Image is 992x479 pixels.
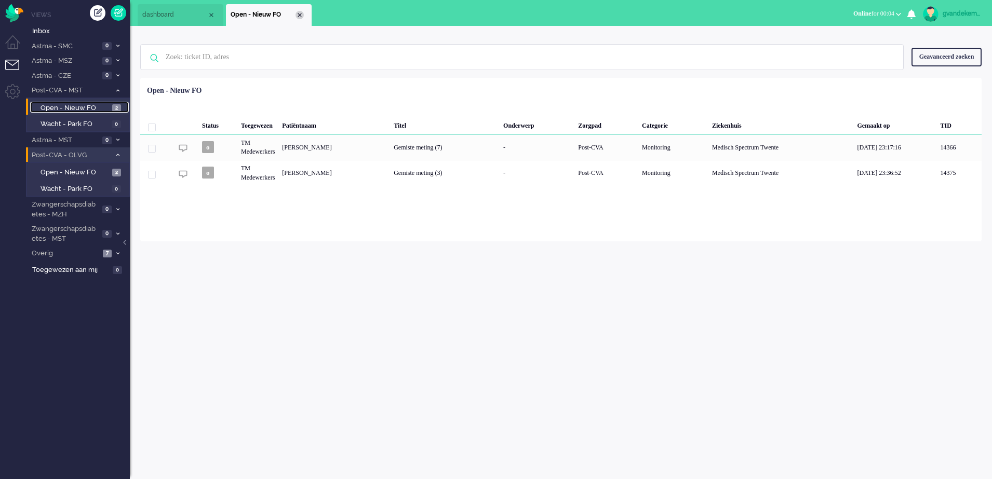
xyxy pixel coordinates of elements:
div: Close tab [296,11,304,19]
div: Post-CVA [574,160,638,185]
div: Creëer ticket [90,5,105,21]
div: Categorie [638,114,708,134]
div: Medisch Spectrum Twente [708,134,854,160]
div: 14375 [936,160,981,185]
span: o [202,167,214,179]
img: avatar [923,6,939,22]
span: 0 [102,230,112,238]
span: 0 [102,57,112,65]
img: flow_omnibird.svg [5,4,23,22]
div: Toegewezen [237,114,278,134]
div: TM Medewerkers [237,134,278,160]
span: 0 [113,266,122,274]
div: gvandekempe [943,8,982,19]
img: ic-search-icon.svg [141,45,168,72]
span: 0 [102,42,112,50]
input: Zoek: ticket ID, adres [158,45,889,70]
span: Open - Nieuw FO [41,103,110,113]
div: Gemiste meting (7) [390,134,500,160]
span: 0 [102,136,112,144]
div: 14366 [936,134,981,160]
span: 0 [112,185,121,193]
li: View [226,4,312,26]
span: dashboard [142,10,207,19]
div: TM Medewerkers [237,160,278,185]
div: TID [936,114,981,134]
div: Zorgpad [574,114,638,134]
div: Titel [390,114,500,134]
span: Zwangerschapsdiabetes - MZH [30,200,99,219]
a: Inbox [30,25,130,36]
span: Zwangerschapsdiabetes - MST [30,224,99,243]
div: Open - Nieuw FO [147,86,202,96]
span: Online [853,10,872,17]
div: Close tab [207,11,216,19]
div: - [500,134,574,160]
div: 14375 [140,160,982,185]
div: [DATE] 23:36:52 [853,160,936,185]
span: for 00:04 [853,10,894,17]
div: Status [198,114,237,134]
span: 7 [103,250,112,257]
div: Ziekenhuis [708,114,854,134]
button: Onlinefor 00:04 [847,6,907,21]
span: 0 [112,120,121,128]
div: Geavanceerd zoeken [911,48,982,66]
li: Tickets menu [5,60,29,83]
a: Open - Nieuw FO 2 [30,102,129,113]
div: Monitoring [638,134,708,160]
div: - [500,160,574,185]
span: o [202,141,214,153]
span: Astma - SMC [30,42,99,51]
span: Open - Nieuw FO [231,10,296,19]
div: Gemaakt op [853,114,936,134]
li: Onlinefor 00:04 [847,3,907,26]
img: ic_chat_grey.svg [179,144,187,153]
a: Open - Nieuw FO 2 [30,166,129,177]
span: Astma - MST [30,135,99,145]
div: Patiëntnaam [278,114,390,134]
a: Wacht - Park FO 0 [30,183,129,194]
div: 14366 [140,134,982,160]
span: Inbox [32,26,130,36]
a: Quick Ticket [111,5,126,21]
a: Wacht - Park FO 0 [30,118,129,129]
img: ic_chat_grey.svg [179,170,187,179]
span: Astma - CZE [30,71,99,81]
div: Monitoring [638,160,708,185]
a: gvandekempe [921,6,982,22]
span: Toegewezen aan mij [32,265,110,275]
div: Onderwerp [500,114,574,134]
span: 2 [112,104,121,112]
span: Wacht - Park FO [41,119,109,129]
div: [PERSON_NAME] [278,160,390,185]
div: [DATE] 23:17:16 [853,134,936,160]
span: Astma - MSZ [30,56,99,66]
div: Medisch Spectrum Twente [708,160,854,185]
li: Views [31,10,130,19]
span: Open - Nieuw FO [41,168,110,177]
a: Omnidesk [5,7,23,15]
div: [PERSON_NAME] [278,134,390,160]
li: Dashboard [138,4,223,26]
li: Dashboard menu [5,35,29,59]
span: 0 [102,72,112,79]
div: Gemiste meting (3) [390,160,500,185]
span: Wacht - Park FO [41,184,109,194]
span: Post-CVA - MST [30,86,111,95]
a: Toegewezen aan mij 0 [30,264,130,275]
span: 2 [112,169,121,176]
li: Admin menu [5,84,29,107]
span: 0 [102,206,112,213]
span: Overig [30,249,100,258]
div: Post-CVA [574,134,638,160]
span: Post-CVA - OLVG [30,150,111,160]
